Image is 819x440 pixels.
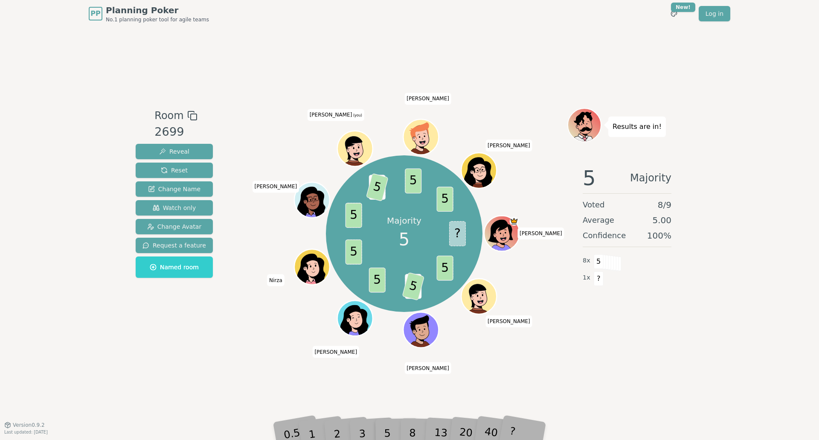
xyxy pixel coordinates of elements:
[449,221,466,246] span: ?
[485,315,532,327] span: Click to change your name
[652,214,671,226] span: 5.00
[89,4,209,23] a: PPPlanning PokerNo.1 planning poker tool for agile teams
[136,200,213,216] button: Watch only
[366,173,389,202] span: 5
[147,222,202,231] span: Change Avatar
[404,362,451,374] span: Click to change your name
[583,168,596,188] span: 5
[4,422,45,428] button: Version0.9.2
[369,268,386,293] span: 5
[136,144,213,159] button: Reveal
[106,16,209,23] span: No.1 planning poker tool for agile teams
[153,204,196,212] span: Watch only
[13,422,45,428] span: Version 0.9.2
[658,199,671,211] span: 8 / 9
[485,140,532,152] span: Click to change your name
[253,181,299,193] span: Click to change your name
[402,272,425,301] span: 5
[671,3,695,12] div: New!
[594,271,604,286] span: ?
[159,147,189,156] span: Reveal
[352,114,362,118] span: (you)
[647,230,671,242] span: 100 %
[136,238,213,253] button: Request a feature
[346,239,362,265] span: 5
[613,121,662,133] p: Results are in!
[437,256,453,281] span: 5
[630,168,671,188] span: Majority
[517,227,564,239] span: Click to change your name
[4,430,48,434] span: Last updated: [DATE]
[510,217,519,226] span: Natasha is the host
[339,132,372,166] button: Click to change your avatar
[90,9,100,19] span: PP
[136,256,213,278] button: Named room
[136,219,213,234] button: Change Avatar
[142,241,206,250] span: Request a feature
[594,254,604,269] span: 5
[346,203,362,228] span: 5
[399,227,409,252] span: 5
[583,199,605,211] span: Voted
[583,256,590,265] span: 8 x
[583,273,590,283] span: 1 x
[312,346,359,358] span: Click to change your name
[437,187,453,212] span: 5
[583,214,614,226] span: Average
[267,274,285,286] span: Click to change your name
[405,169,422,194] span: 5
[136,163,213,178] button: Reset
[308,109,364,121] span: Click to change your name
[666,6,682,21] button: New!
[136,181,213,197] button: Change Name
[154,123,197,141] div: 2699
[148,185,200,193] span: Change Name
[150,263,199,271] span: Named room
[404,93,451,105] span: Click to change your name
[387,215,421,227] p: Majority
[106,4,209,16] span: Planning Poker
[699,6,730,21] a: Log in
[154,108,183,123] span: Room
[161,166,188,175] span: Reset
[583,230,626,242] span: Confidence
